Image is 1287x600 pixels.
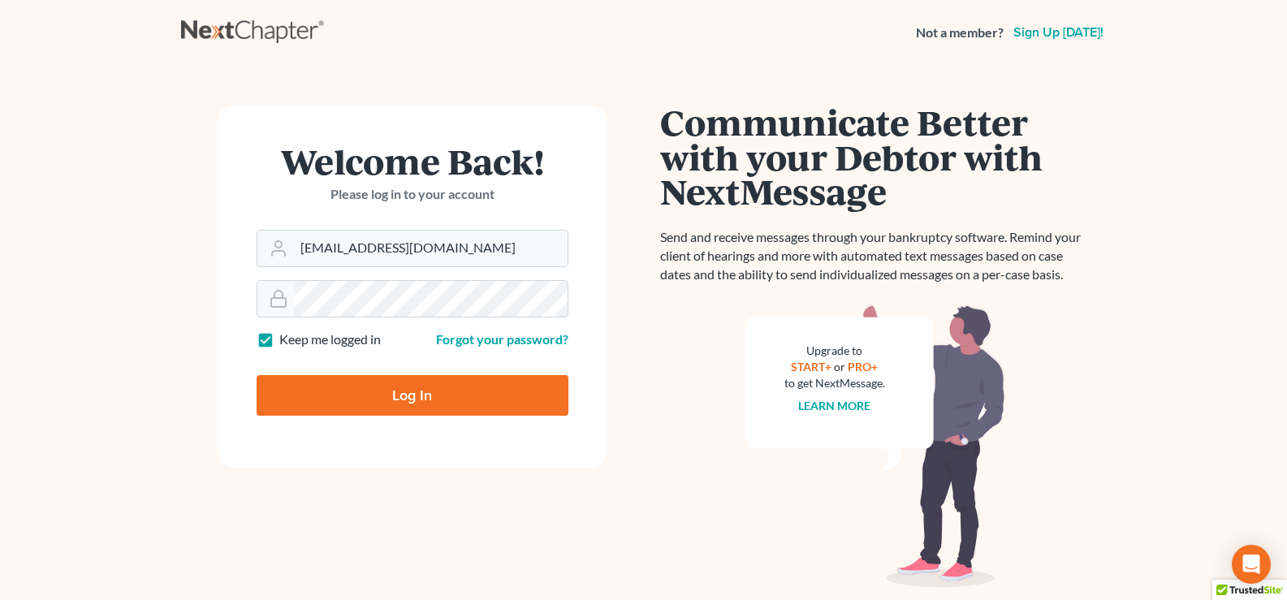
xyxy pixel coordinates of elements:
[257,185,568,204] p: Please log in to your account
[279,330,381,349] label: Keep me logged in
[745,304,1005,588] img: nextmessage_bg-59042aed3d76b12b5cd301f8e5b87938c9018125f34e5fa2b7a6b67550977c72.svg
[834,360,845,373] span: or
[660,228,1090,284] p: Send and receive messages through your bankruptcy software. Remind your client of hearings and mo...
[916,24,1004,42] strong: Not a member?
[257,144,568,179] h1: Welcome Back!
[784,375,885,391] div: to get NextMessage.
[848,360,878,373] a: PRO+
[1010,26,1107,39] a: Sign up [DATE]!
[294,231,568,266] input: Email Address
[1232,545,1271,584] div: Open Intercom Messenger
[791,360,831,373] a: START+
[798,399,870,412] a: Learn more
[784,343,885,359] div: Upgrade to
[436,331,568,347] a: Forgot your password?
[257,375,568,416] input: Log In
[660,105,1090,209] h1: Communicate Better with your Debtor with NextMessage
